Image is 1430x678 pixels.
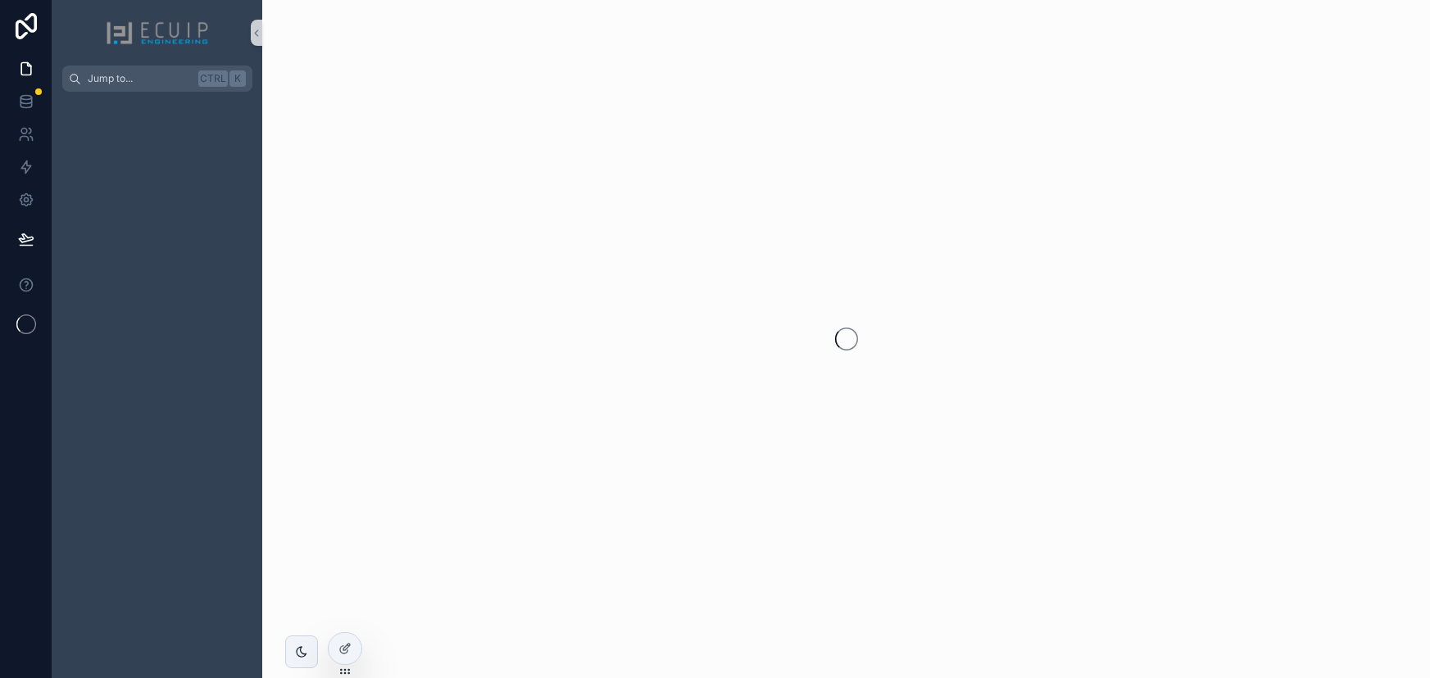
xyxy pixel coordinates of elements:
img: App logo [106,20,209,46]
span: Jump to... [88,72,192,85]
div: scrollable content [52,92,262,121]
span: Ctrl [198,70,228,87]
button: Jump to...CtrlK [62,66,252,92]
span: K [231,72,244,85]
